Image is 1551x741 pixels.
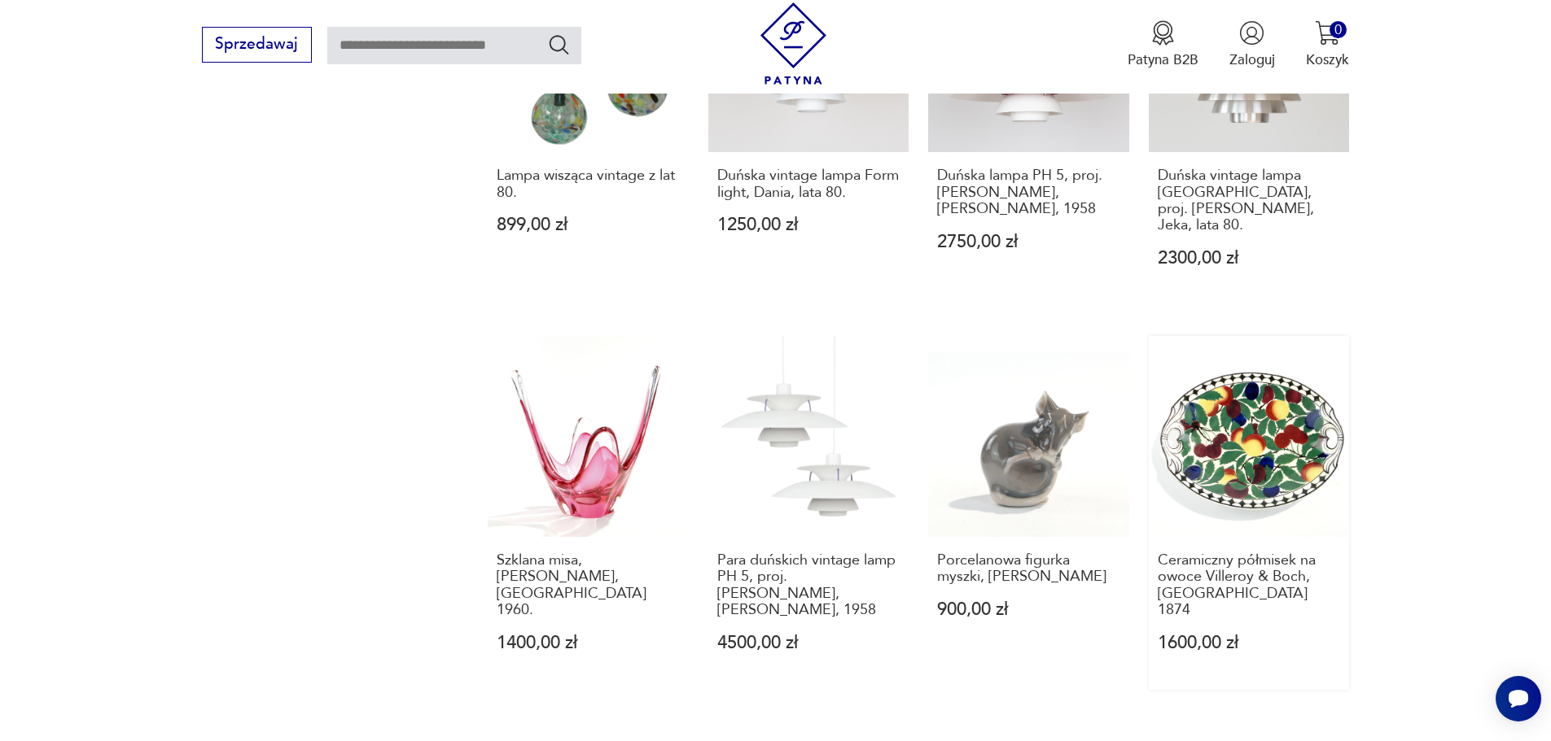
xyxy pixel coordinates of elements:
[717,634,900,652] p: 4500,00 zł
[202,27,312,63] button: Sprzedawaj
[497,216,680,233] p: 899,00 zł
[1306,50,1349,69] p: Koszyk
[752,2,835,85] img: Patyna - sklep z meblami i dekoracjami vintage
[717,216,900,233] p: 1250,00 zł
[937,168,1120,217] h3: Duńska lampa PH 5, proj. [PERSON_NAME], [PERSON_NAME], 1958
[1158,552,1341,619] h3: Ceramiczny półmisek na owoce Villeroy & Boch, [GEOGRAPHIC_DATA] 1874
[1239,20,1264,46] img: Ikonka użytkownika
[1158,168,1341,234] h3: Duńska vintage lampa [GEOGRAPHIC_DATA], proj. [PERSON_NAME], Jeka, lata 80.
[717,168,900,201] h3: Duńska vintage lampa Form light, Dania, lata 80.
[717,552,900,619] h3: Para duńskich vintage lamp PH 5, proj. [PERSON_NAME], [PERSON_NAME], 1958
[1315,20,1340,46] img: Ikona koszyka
[1158,634,1341,652] p: 1600,00 zł
[488,336,689,689] a: Szklana misa, Val Lambert, Belgia 1960.Szklana misa, [PERSON_NAME], [GEOGRAPHIC_DATA] 1960.1400,0...
[1128,50,1198,69] p: Patyna B2B
[1496,676,1541,721] iframe: Smartsupp widget button
[497,552,680,619] h3: Szklana misa, [PERSON_NAME], [GEOGRAPHIC_DATA] 1960.
[1149,336,1350,689] a: Ceramiczny półmisek na owoce Villeroy & Boch, Drezno 1874Ceramiczny półmisek na owoce Villeroy & ...
[937,552,1120,586] h3: Porcelanowa figurka myszki, [PERSON_NAME]
[1128,20,1198,69] button: Patyna B2B
[1229,50,1275,69] p: Zaloguj
[202,39,312,52] a: Sprzedawaj
[1306,20,1349,69] button: 0Koszyk
[497,634,680,652] p: 1400,00 zł
[1158,250,1341,267] p: 2300,00 zł
[708,336,909,689] a: Para duńskich vintage lamp PH 5, proj. Poul Henningsen, Louis Poulsen, 1958Para duńskich vintage ...
[937,233,1120,251] p: 2750,00 zł
[928,336,1129,689] a: Porcelanowa figurka myszki, KopenchagaPorcelanowa figurka myszki, [PERSON_NAME]900,00 zł
[1128,20,1198,69] a: Ikona medaluPatyna B2B
[547,33,571,56] button: Szukaj
[1150,20,1176,46] img: Ikona medalu
[937,601,1120,618] p: 900,00 zł
[1330,21,1347,38] div: 0
[1229,20,1275,69] button: Zaloguj
[497,168,680,201] h3: Lampa wisząca vintage z lat 80.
